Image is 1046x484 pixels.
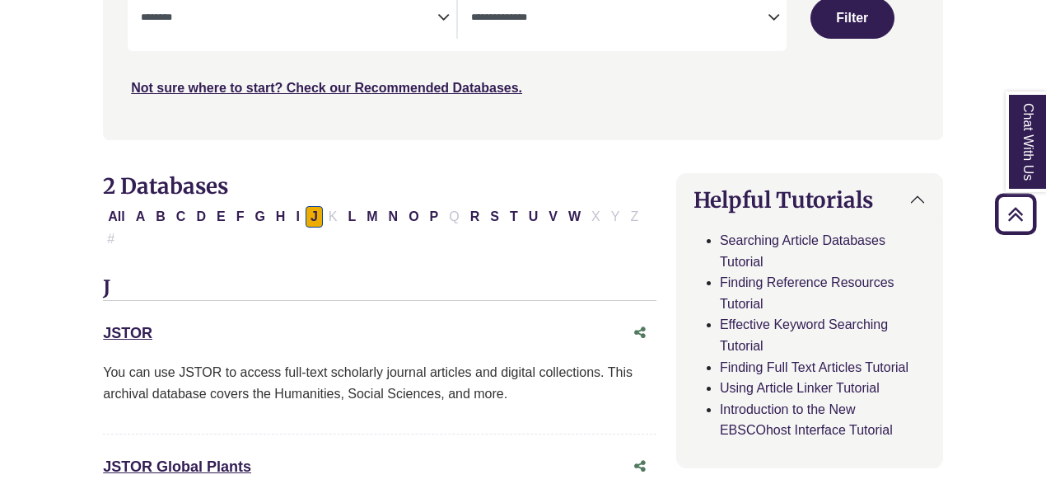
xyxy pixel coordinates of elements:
a: Finding Reference Resources Tutorial [720,275,894,311]
button: Filter Results V [544,206,563,228]
button: Filter Results C [171,206,191,228]
button: Filter Results U [524,206,544,228]
button: All [103,206,129,228]
a: Effective Keyword Searching Tutorial [720,317,888,353]
a: JSTOR Global Plants [103,458,251,475]
a: Searching Article Databases Tutorial [720,233,885,269]
h3: J [103,276,656,301]
button: Filter Results F [231,206,250,228]
div: Alpha-list to filter by first letter of database name [103,209,645,245]
textarea: Search [471,12,768,26]
a: Introduction to the New EBSCOhost Interface Tutorial [720,402,893,438]
button: Filter Results W [563,206,586,228]
a: Finding Full Text Articles Tutorial [720,360,908,374]
button: Filter Results G [250,206,269,228]
button: Filter Results L [343,206,361,228]
button: Helpful Tutorials [677,174,942,226]
a: Not sure where to start? Check our Recommended Databases. [131,81,522,95]
button: Filter Results P [425,206,444,228]
a: Back to Top [989,203,1042,225]
a: JSTOR [103,325,152,341]
span: 2 Databases [103,172,228,200]
button: Filter Results O [404,206,423,228]
button: Share this database [623,317,656,349]
button: Filter Results I [291,206,304,228]
a: Using Article Linker Tutorial [720,381,880,395]
p: You can use JSTOR to access full-text scholarly journal articles and digital collections. This ar... [103,362,656,404]
button: Filter Results J [306,206,323,228]
button: Share this database [623,451,656,482]
button: Filter Results M [362,206,382,228]
button: Filter Results N [384,206,404,228]
button: Filter Results E [212,206,231,228]
button: Filter Results T [505,206,523,228]
button: Filter Results D [191,206,211,228]
button: Filter Results B [151,206,170,228]
button: Filter Results R [465,206,485,228]
button: Filter Results H [271,206,291,228]
textarea: Search [141,12,437,26]
button: Filter Results S [485,206,504,228]
button: Filter Results A [131,206,151,228]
